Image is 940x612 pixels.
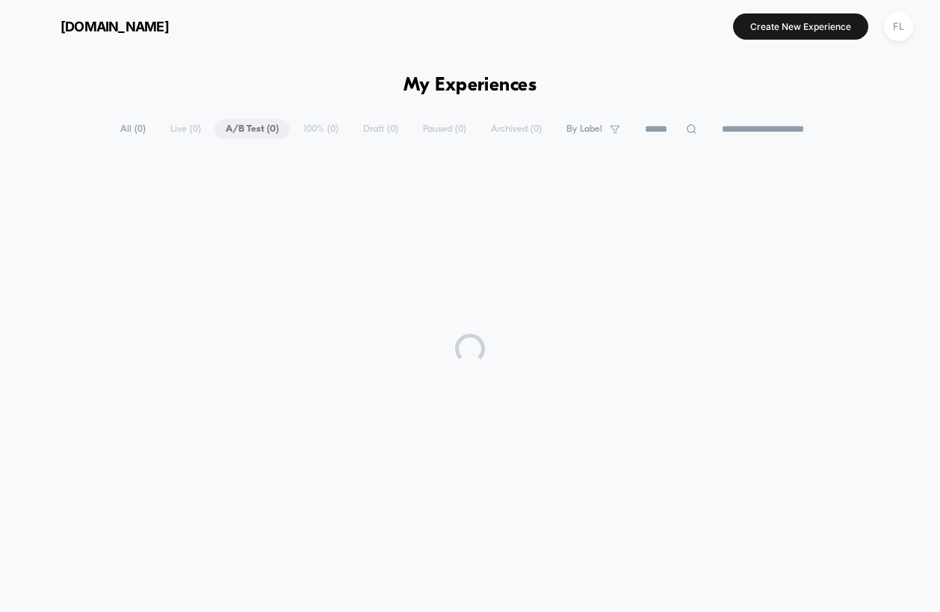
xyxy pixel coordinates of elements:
span: All ( 0 ) [109,119,157,139]
div: FL [884,12,913,41]
span: [DOMAIN_NAME] [61,19,169,34]
span: By Label [566,123,602,135]
h1: My Experiences [403,75,537,97]
button: [DOMAIN_NAME] [22,14,173,38]
button: FL [879,11,918,42]
button: Create New Experience [733,13,868,40]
